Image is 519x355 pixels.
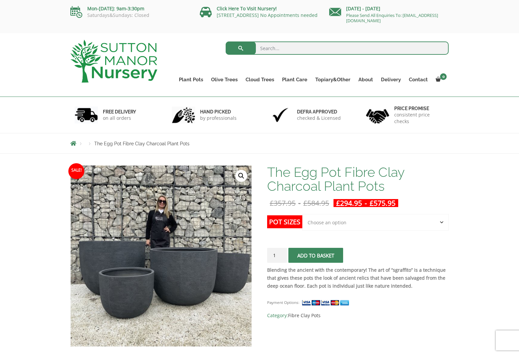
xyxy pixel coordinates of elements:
input: Product quantity [267,248,287,263]
span: £ [270,198,274,208]
h6: FREE DELIVERY [103,109,136,115]
p: Saturdays&Sundays: Closed [70,13,190,18]
bdi: 584.95 [303,198,329,208]
p: on all orders [103,115,136,121]
h6: hand picked [200,109,237,115]
img: 4.jpg [366,105,389,125]
a: Topiary&Other [311,75,354,84]
strong: Blending the ancient with the contemporary! The art of “sgraffito” is a technique that gives thes... [267,267,446,289]
a: Plant Care [278,75,311,84]
ins: - [334,199,398,207]
span: Sale! [68,163,84,179]
bdi: 294.95 [336,198,362,208]
button: Add to basket [288,248,343,263]
span: The Egg Pot Fibre Clay Charcoal Plant Pots [94,141,189,146]
del: - [267,199,332,207]
span: £ [370,198,374,208]
p: consistent price checks [394,111,445,125]
span: 0 [440,73,447,80]
a: Contact [405,75,432,84]
h1: The Egg Pot Fibre Clay Charcoal Plant Pots [267,165,449,193]
a: View full-screen image gallery [235,170,247,182]
img: logo [70,40,157,83]
a: Click Here To Visit Nursery! [217,5,277,12]
h6: Price promise [394,106,445,111]
a: Plant Pots [175,75,207,84]
img: 3.jpg [269,106,292,123]
p: Mon-[DATE]: 9am-3:30pm [70,5,190,13]
h6: Defra approved [297,109,341,115]
p: checked & Licensed [297,115,341,121]
span: £ [336,198,340,208]
span: £ [303,198,307,208]
a: Cloud Trees [242,75,278,84]
p: by professionals [200,115,237,121]
a: Fibre Clay Pots [288,312,321,319]
img: 2.jpg [172,106,195,123]
small: Payment Options: [267,300,299,305]
a: 0 [432,75,449,84]
a: Please Send All Enquiries To: [EMAIL_ADDRESS][DOMAIN_NAME] [346,12,438,24]
a: Olive Trees [207,75,242,84]
span: Category: [267,312,449,319]
bdi: 357.95 [270,198,296,208]
a: About [354,75,377,84]
nav: Breadcrumbs [70,141,449,146]
label: Pot Sizes [267,215,302,228]
img: 1.jpg [75,106,98,123]
img: payment supported [302,299,351,306]
p: [DATE] - [DATE] [329,5,449,13]
a: [STREET_ADDRESS] No Appointments needed [217,12,318,18]
img: The Egg Pot Fibre Clay Charcoal Plant Pots - 8194B7A3 2818 4562 B9DD 4EBD5DC21C71 1 105 c 1 [71,166,252,346]
a: Delivery [377,75,405,84]
bdi: 575.95 [370,198,396,208]
input: Search... [226,41,449,55]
